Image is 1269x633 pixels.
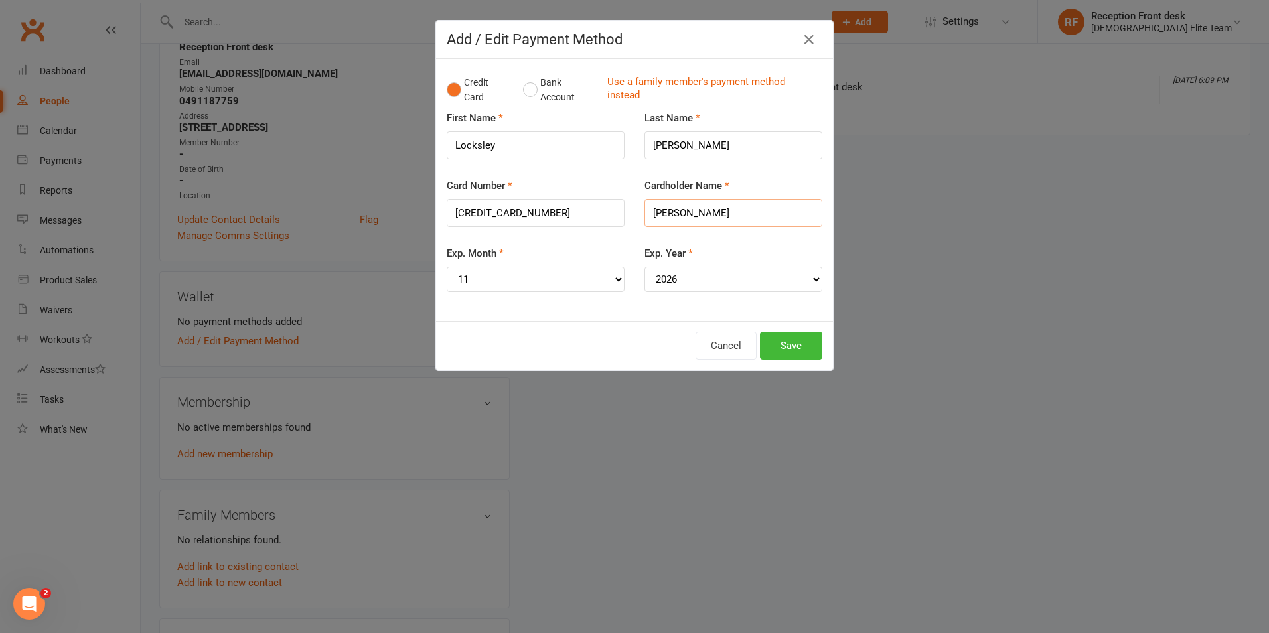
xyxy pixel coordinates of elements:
iframe: Intercom live chat [13,588,45,620]
button: Save [760,332,822,360]
button: Cancel [696,332,757,360]
label: Last Name [644,110,700,126]
input: Name on card [644,199,822,227]
span: 2 [40,588,51,598]
button: Credit Card [447,70,509,110]
label: First Name [447,110,503,126]
label: Card Number [447,178,512,194]
button: Bank Account [523,70,597,110]
input: XXXX-XXXX-XXXX-XXXX [447,199,625,227]
label: Exp. Month [447,246,504,261]
a: Use a family member's payment method instead [607,75,816,105]
button: Close [798,29,820,50]
h4: Add / Edit Payment Method [447,31,822,48]
label: Cardholder Name [644,178,729,194]
label: Exp. Year [644,246,693,261]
